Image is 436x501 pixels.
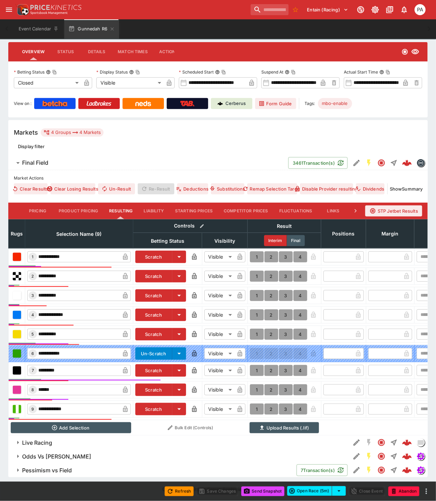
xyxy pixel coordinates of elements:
[8,450,350,463] button: Odds Vs [PERSON_NAME]
[402,452,412,461] div: f4c1a30d-98cb-4687-adde-42e60fc203ae
[135,422,246,433] button: Bulk Edit (Controls)
[287,486,332,496] button: Open Race (5m)
[377,159,386,167] svg: Closed
[17,44,50,60] button: Overview
[14,173,422,183] label: Market Actions
[332,486,346,496] button: select merge strategy
[291,70,296,75] button: Copy To Clipboard
[250,404,264,415] button: 1
[129,70,134,75] button: Display StatusCopy To Clipboard
[293,309,307,320] button: 4
[366,219,414,248] th: Margin
[143,237,192,245] span: Betting Status
[293,290,307,301] button: 4
[379,70,384,75] button: Actual Start TimeCopy To Clipboard
[135,70,140,75] button: Copy To Clipboard
[64,19,119,39] button: Gunnedah R6
[400,156,414,170] a: c0597ace-6533-4545-afd0-b7f1fc0961ed
[31,254,35,259] span: 1
[386,70,390,75] button: Copy To Clipboard
[22,467,72,474] h6: Pessimism vs Field
[356,183,385,194] button: Dividends
[135,251,172,263] button: Scratch
[264,404,278,415] button: 2
[417,466,425,474] img: simulator
[287,235,305,246] button: Final
[211,183,244,194] button: Substitutions
[42,101,67,106] img: Betcha
[204,271,234,282] div: Visible
[264,329,278,340] button: 2
[417,159,425,167] img: betmakers
[290,4,301,15] button: No Bookmarks
[344,69,378,75] p: Actual Start Time
[363,436,375,449] button: SGM Disabled
[135,101,151,106] img: Neds
[30,332,36,337] span: 5
[250,422,319,433] button: Upload Results (.lif)
[138,203,169,219] button: Liability
[400,450,414,463] a: f4c1a30d-98cb-4687-adde-42e60fc203ae
[402,158,412,168] img: logo-cerberus--red.svg
[179,69,214,75] p: Scheduled Start
[293,404,307,415] button: 4
[133,219,248,233] th: Controls
[207,237,243,245] span: Visibility
[288,157,348,169] button: 3461Transaction(s)
[241,486,284,496] button: Send Snapshot
[30,312,36,317] span: 4
[388,487,419,494] span: Mark an event as closed and abandoned.
[293,365,307,376] button: 4
[86,101,112,106] img: Ladbrokes
[350,450,363,463] button: Edit Detail
[8,156,288,170] button: Final Field
[204,348,234,359] div: Visible
[204,329,234,340] div: Visible
[355,3,367,16] button: Connected to PK
[98,183,135,194] span: Un-Result
[293,251,307,262] button: 4
[365,205,422,216] button: STP Jetbet Results
[264,271,278,282] button: 2
[9,219,25,248] th: Rugs
[50,183,95,194] button: Clear Losing Results
[390,183,422,194] button: ShowSummary
[112,44,153,60] button: Match Times
[402,438,412,447] div: 54e3f0e6-e29e-40cc-bc83-5391548c8a80
[96,77,164,88] div: Visible
[363,157,375,169] button: SGM Enabled
[135,364,172,377] button: Scratch
[318,98,352,109] div: Betting Target: cerberus
[413,2,428,17] button: Peter Addley
[50,44,81,60] button: Status
[264,235,287,246] button: Interim
[3,3,15,16] button: open drawer
[15,3,29,17] img: PriceKinetics Logo
[135,309,172,321] button: Scratch
[264,251,278,262] button: 2
[177,183,208,194] button: Deductions
[417,439,425,447] div: liveracing
[135,384,172,396] button: Scratch
[279,309,293,320] button: 3
[377,466,386,474] svg: Closed
[30,5,81,10] img: PriceKinetics
[318,203,349,219] button: Links
[321,219,366,248] th: Positions
[398,3,410,16] button: Notifications
[52,70,57,75] button: Copy To Clipboard
[279,384,293,395] button: 3
[250,384,264,395] button: 1
[264,309,278,320] button: 2
[104,203,138,219] button: Resulting
[30,407,36,412] span: 9
[135,347,172,360] button: Un-Scratch
[293,329,307,340] button: 4
[22,159,48,166] h6: Final Field
[297,464,348,476] button: 7Transaction(s)
[204,365,234,376] div: Visible
[204,251,234,262] div: Visible
[375,436,388,449] button: Closed
[375,157,388,169] button: Closed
